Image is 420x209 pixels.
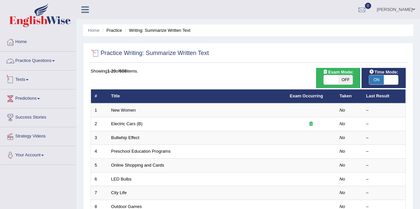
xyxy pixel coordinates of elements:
a: Predictions [0,89,76,106]
th: # [91,89,108,103]
a: Bullwhip Effect [111,135,139,140]
a: Online Shopping and Cards [111,163,164,168]
span: OFF [338,75,353,84]
li: Writing: Summarize Written Text [123,27,190,33]
h2: Practice Writing: Summarize Written Text [91,48,209,58]
td: 1 [91,103,108,117]
a: LED Bulbs [111,177,131,182]
div: Showing of items. [91,68,406,74]
span: Time Mode: [367,69,401,76]
div: – [366,148,402,155]
a: Electric Cars (B) [111,121,143,126]
em: No [340,149,345,154]
span: 0 [365,3,372,9]
em: No [340,163,345,168]
a: Home [0,33,76,49]
div: – [366,190,402,196]
td: 5 [91,159,108,173]
em: No [340,108,345,113]
td: 2 [91,117,108,131]
td: 6 [91,172,108,186]
span: ON [369,75,384,84]
li: Practice [101,27,122,33]
a: Tests [0,71,76,87]
div: – [366,107,402,114]
span: Exam Mode: [320,69,356,76]
a: Home [88,28,100,33]
a: New Women [111,108,136,113]
a: Strategy Videos [0,127,76,144]
div: – [366,135,402,141]
th: Taken [336,89,363,103]
td: 3 [91,131,108,145]
a: Practice Questions [0,52,76,68]
th: Last Result [363,89,406,103]
th: Title [108,89,286,103]
a: Exam Occurring [290,93,323,98]
a: Your Account [0,146,76,163]
td: 7 [91,186,108,200]
em: No [340,190,345,195]
div: – [366,121,402,127]
a: City Life [111,190,127,195]
a: Outdoor Games [111,204,142,209]
em: No [340,177,345,182]
div: – [366,176,402,183]
b: 608 [120,69,127,74]
a: Success Stories [0,108,76,125]
a: Preschool Education Programs [111,149,171,154]
div: Exam occurring question [290,121,332,127]
em: No [340,121,345,126]
div: Show exams occurring in exams [316,68,360,88]
div: – [366,162,402,169]
b: 1-20 [107,69,116,74]
td: 4 [91,145,108,159]
em: No [340,135,345,140]
em: No [340,204,345,209]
